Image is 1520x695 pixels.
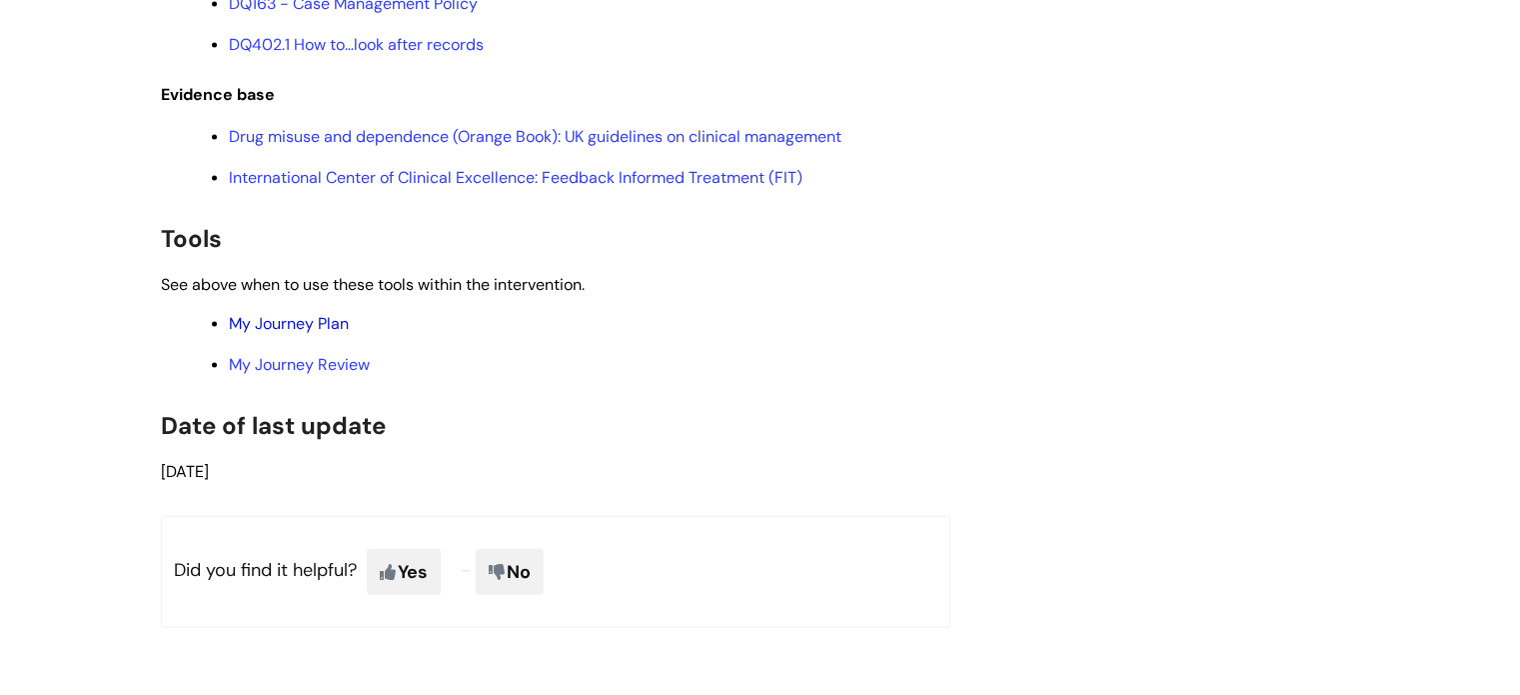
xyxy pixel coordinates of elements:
[476,549,544,595] span: No
[229,354,370,375] a: My Journey Review
[161,461,209,482] span: [DATE]
[229,167,802,188] a: International Center of Clinical Excellence: Feedback Informed Treatment (FIT)
[161,410,386,441] span: Date of last update
[367,549,441,595] span: Yes
[161,84,275,105] span: Evidence base
[161,274,585,295] span: See above when to use these tools within the intervention.
[161,516,950,628] p: Did you find it helpful?
[229,126,841,147] a: Drug misuse and dependence (Orange Book): UK guidelines on clinical management
[229,34,484,55] a: DQ402.1 How to…look after records
[229,313,349,334] a: My Journey Plan
[161,223,222,254] span: Tools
